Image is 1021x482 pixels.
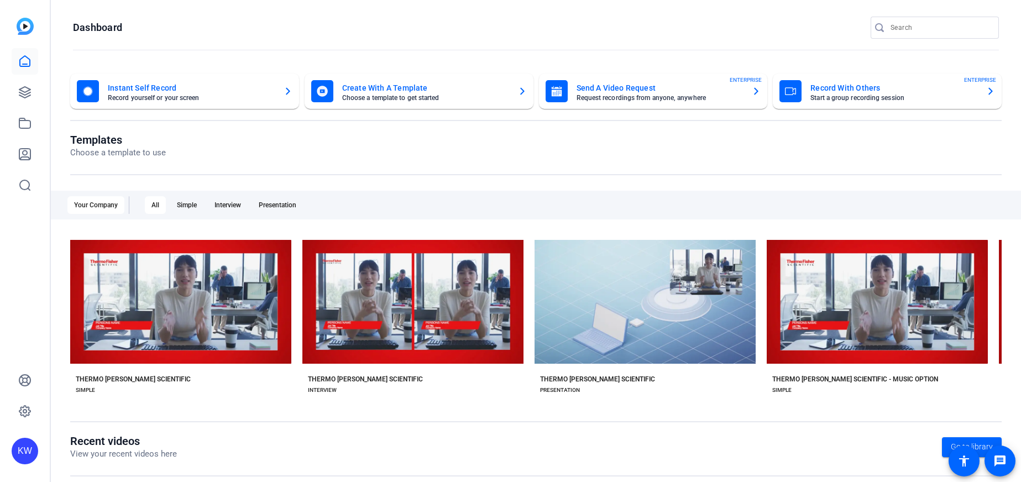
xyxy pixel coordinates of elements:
div: Your Company [67,196,124,214]
mat-icon: accessibility [957,454,971,468]
mat-card-subtitle: Start a group recording session [810,95,977,101]
div: SIMPLE [772,386,792,395]
div: PRESENTATION [540,386,580,395]
h1: Templates [70,133,166,146]
img: blue-gradient.svg [17,18,34,35]
div: SIMPLE [76,386,95,395]
button: Record With OthersStart a group recording sessionENTERPRISE [773,74,1002,109]
button: Send A Video RequestRequest recordings from anyone, anywhereENTERPRISE [539,74,768,109]
a: Go to library [942,437,1002,457]
span: ENTERPRISE [730,76,762,84]
h1: Recent videos [70,434,177,448]
span: ENTERPRISE [964,76,996,84]
mat-card-title: Create With A Template [342,81,509,95]
mat-card-subtitle: Request recordings from anyone, anywhere [577,95,744,101]
button: Instant Self RecordRecord yourself or your screen [70,74,299,109]
span: Go to library [951,441,993,453]
div: All [145,196,166,214]
mat-card-subtitle: Choose a template to get started [342,95,509,101]
h1: Dashboard [73,21,122,34]
mat-card-title: Instant Self Record [108,81,275,95]
mat-card-title: Record With Others [810,81,977,95]
div: THERMO [PERSON_NAME] SCIENTIFIC [540,375,655,384]
p: View your recent videos here [70,448,177,460]
div: THERMO [PERSON_NAME] SCIENTIFIC [76,375,191,384]
button: Create With A TemplateChoose a template to get started [305,74,533,109]
div: INTERVIEW [308,386,337,395]
div: Presentation [252,196,303,214]
div: Simple [170,196,203,214]
mat-card-title: Send A Video Request [577,81,744,95]
div: KW [12,438,38,464]
div: THERMO [PERSON_NAME] SCIENTIFIC - MUSIC OPTION [772,375,938,384]
mat-icon: message [993,454,1007,468]
div: Interview [208,196,248,214]
div: THERMO [PERSON_NAME] SCIENTIFIC [308,375,423,384]
input: Search [891,21,990,34]
mat-card-subtitle: Record yourself or your screen [108,95,275,101]
p: Choose a template to use [70,146,166,159]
